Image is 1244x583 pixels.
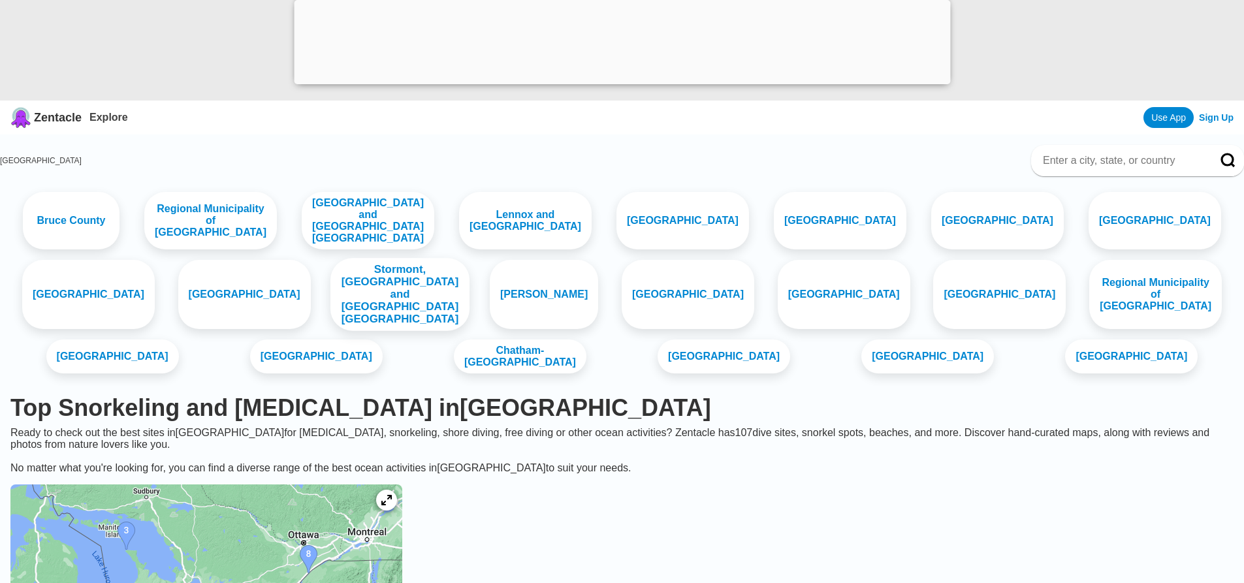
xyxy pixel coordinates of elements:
a: Lennox and [GEOGRAPHIC_DATA] [459,192,592,249]
a: [GEOGRAPHIC_DATA] [774,192,906,249]
a: [GEOGRAPHIC_DATA] [658,339,790,373]
a: [GEOGRAPHIC_DATA] and [GEOGRAPHIC_DATA] [GEOGRAPHIC_DATA] [302,192,434,249]
a: [GEOGRAPHIC_DATA] [861,339,994,373]
a: [PERSON_NAME] [490,260,598,329]
a: [GEOGRAPHIC_DATA] [22,260,155,329]
a: Regional Municipality of [GEOGRAPHIC_DATA] [144,192,277,249]
h1: Top Snorkeling and [MEDICAL_DATA] in [GEOGRAPHIC_DATA] [10,394,1234,422]
a: Zentacle logoZentacle [10,107,82,128]
a: [GEOGRAPHIC_DATA] [46,339,179,373]
a: Explore [89,112,128,123]
a: Sign Up [1199,112,1234,123]
a: Stormont, [GEOGRAPHIC_DATA] and [GEOGRAPHIC_DATA] [GEOGRAPHIC_DATA] [330,258,470,330]
input: Enter a city, state, or country [1042,154,1202,167]
a: [GEOGRAPHIC_DATA] [178,260,311,329]
a: [GEOGRAPHIC_DATA] [250,339,383,373]
a: [GEOGRAPHIC_DATA] [1065,339,1198,373]
a: Regional Municipality of [GEOGRAPHIC_DATA] [1089,260,1222,329]
a: [GEOGRAPHIC_DATA] [933,260,1066,329]
a: Use App [1143,107,1194,128]
a: [GEOGRAPHIC_DATA] [616,192,749,249]
a: [GEOGRAPHIC_DATA] [778,260,910,329]
img: Zentacle logo [10,107,31,128]
a: Chatham-[GEOGRAPHIC_DATA] [454,339,586,373]
a: [GEOGRAPHIC_DATA] [622,260,754,329]
a: Bruce County [23,192,120,249]
a: [GEOGRAPHIC_DATA] [931,192,1064,249]
span: Zentacle [34,111,82,125]
a: [GEOGRAPHIC_DATA] [1089,192,1221,249]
